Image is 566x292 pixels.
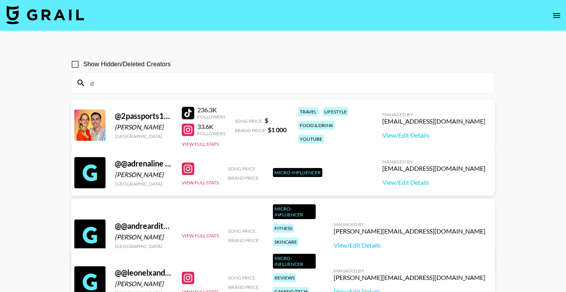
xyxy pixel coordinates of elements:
input: Search by User Name [86,77,490,89]
span: Brand Price: [228,237,260,243]
div: [PERSON_NAME] [115,280,172,288]
div: [PERSON_NAME] [115,233,172,241]
strong: $ 1 000 [268,126,287,133]
span: Brand Price: [235,127,266,133]
div: [GEOGRAPHIC_DATA] [115,243,172,249]
a: View/Edit Details [382,179,485,186]
button: View Full Stats [182,141,219,147]
button: View Full Stats [182,180,219,186]
span: Song Price: [235,118,263,124]
span: Song Price: [228,166,257,172]
button: View Full Stats [182,233,219,239]
a: View/Edit Details [334,241,485,249]
span: Song Price: [228,228,257,234]
div: fitness [273,224,294,233]
div: [PERSON_NAME] [115,171,172,179]
div: [GEOGRAPHIC_DATA] [115,181,172,187]
div: Managed By [382,159,485,165]
div: Followers [197,131,225,136]
div: [GEOGRAPHIC_DATA] [115,133,172,139]
div: @ @leonelxandres [115,268,172,278]
div: [PERSON_NAME][EMAIL_ADDRESS][DOMAIN_NAME] [334,274,485,281]
a: View/Edit Details [382,131,485,139]
span: Song Price: [228,275,257,281]
div: Followers [197,114,225,120]
div: @ @andrearditacchio [115,221,172,231]
div: lifestyle [323,107,348,116]
div: 236.3K [197,106,225,114]
div: [EMAIL_ADDRESS][DOMAIN_NAME] [382,165,485,172]
span: Show Hidden/Deleted Creators [83,60,171,69]
div: Managed By [334,221,485,227]
div: Micro-Influencer [273,168,322,177]
strong: $ [265,117,268,124]
div: @ @adrenaline @adventure [115,159,172,168]
div: [EMAIL_ADDRESS][DOMAIN_NAME] [382,117,485,125]
div: skincare [273,237,299,246]
div: Managed By [382,111,485,117]
div: [PERSON_NAME][EMAIL_ADDRESS][DOMAIN_NAME] [334,227,485,235]
div: 33.6K [197,123,225,131]
img: Grail Talent [6,5,84,24]
span: Brand Price: [228,175,260,181]
div: Micro-Influencer [273,254,316,269]
div: youtube [298,134,324,143]
div: Micro-Influencer [273,204,316,219]
div: Managed By [334,268,485,274]
div: @ 2passports1dream [115,111,172,121]
button: open drawer [549,8,564,23]
div: reviews [273,273,296,282]
div: food & drink [298,121,335,130]
div: travel [298,107,318,116]
div: [PERSON_NAME] [115,123,172,131]
span: Brand Price: [228,284,260,290]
